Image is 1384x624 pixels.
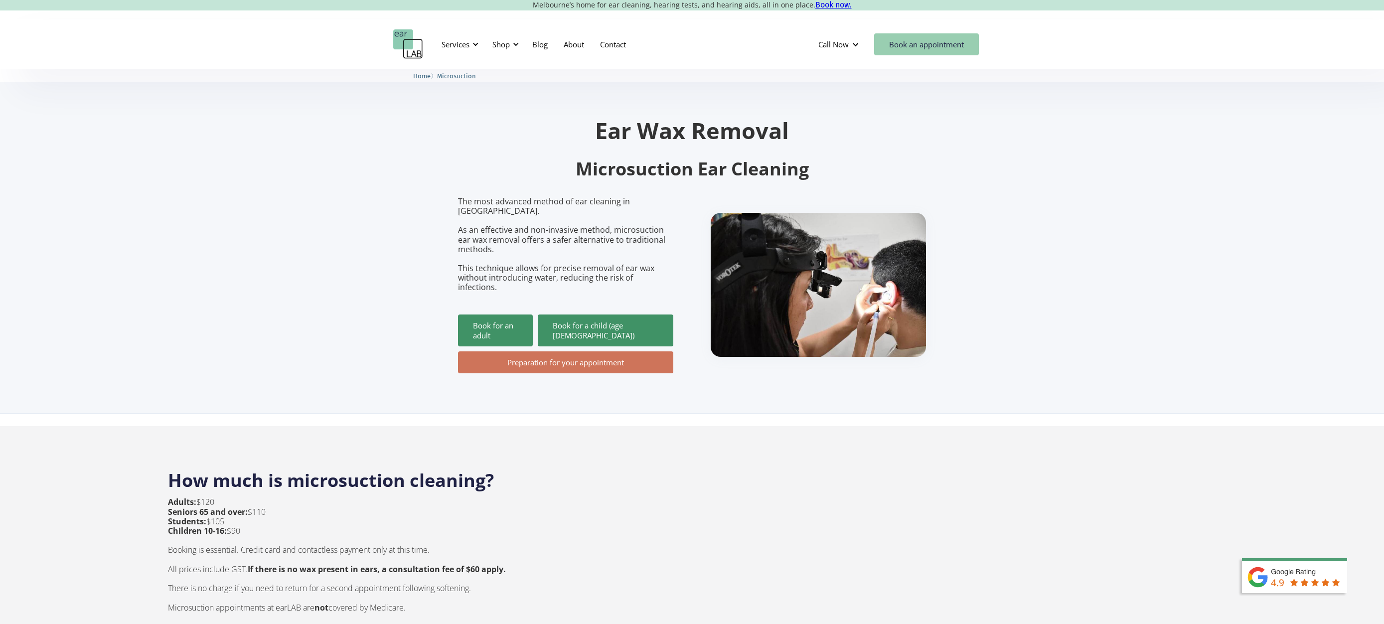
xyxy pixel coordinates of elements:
strong: Seniors 65 and over: [168,506,248,517]
span: Home [413,72,431,80]
div: Call Now [818,39,849,49]
h1: Ear Wax Removal [458,119,926,142]
img: boy getting ear checked. [711,213,926,357]
p: The most advanced method of ear cleaning in [GEOGRAPHIC_DATA]. As an effective and non-invasive m... [458,197,673,293]
div: Services [442,39,469,49]
h2: Microsuction Ear Cleaning [458,157,926,181]
a: Contact [592,30,634,59]
a: Preparation for your appointment [458,351,673,373]
strong: Students: [168,516,206,527]
strong: Adults: [168,496,196,507]
strong: not [314,602,328,613]
strong: Children 10-16: [168,525,227,536]
a: About [556,30,592,59]
a: Book an appointment [874,33,979,55]
span: Microsuction [437,72,476,80]
strong: If there is no wax present in ears, a consultation fee of $60 apply. [248,564,506,575]
h2: How much is microsuction cleaning? [168,459,1217,492]
div: Call Now [810,29,869,59]
a: Blog [524,30,556,59]
div: Shop [486,29,522,59]
a: Microsuction [437,71,476,80]
p: $120 $110 $105 $90 Booking is essential. Credit card and contactless payment only at this time. A... [168,497,506,612]
a: Book for an adult [458,314,533,346]
div: Services [436,29,481,59]
div: Shop [492,39,510,49]
a: Book for a child (age [DEMOGRAPHIC_DATA]) [538,314,673,346]
li: 〉 [413,71,437,81]
a: Home [413,71,431,80]
a: home [393,29,423,59]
